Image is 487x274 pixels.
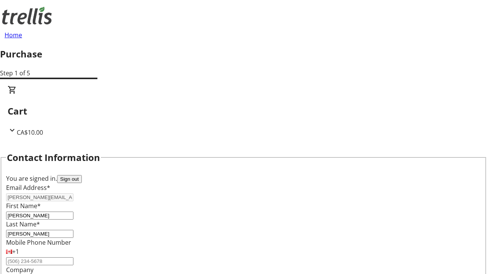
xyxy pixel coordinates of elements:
div: You are signed in. [6,174,481,183]
label: Company [6,266,33,274]
h2: Cart [8,104,479,118]
button: Sign out [57,175,82,183]
input: (506) 234-5678 [6,257,73,265]
h2: Contact Information [7,151,100,164]
span: CA$10.00 [17,128,43,137]
label: First Name* [6,202,41,210]
label: Last Name* [6,220,40,228]
div: CartCA$10.00 [8,85,479,137]
label: Mobile Phone Number [6,238,71,247]
label: Email Address* [6,183,50,192]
